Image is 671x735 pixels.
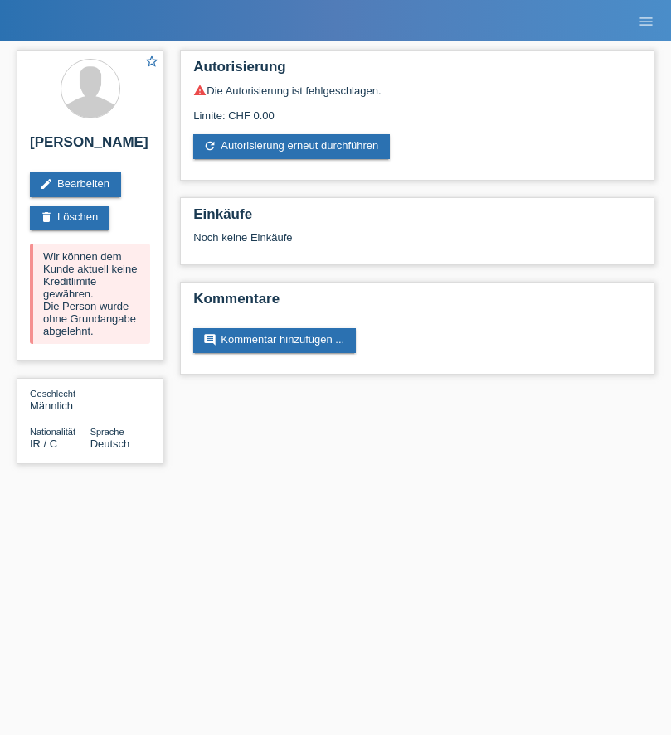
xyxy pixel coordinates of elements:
[30,206,109,230] a: deleteLöschen
[30,427,75,437] span: Nationalität
[30,438,57,450] span: Iran / C / 26.02.1980
[193,206,641,231] h2: Einkäufe
[630,16,663,26] a: menu
[40,177,53,191] i: edit
[30,172,121,197] a: editBearbeiten
[193,59,641,84] h2: Autorisierung
[40,210,53,224] i: delete
[90,438,130,450] span: Deutsch
[30,387,90,412] div: Männlich
[90,427,124,437] span: Sprache
[193,328,356,353] a: commentKommentar hinzufügen ...
[203,333,216,346] i: comment
[30,244,150,344] div: Wir können dem Kunde aktuell keine Kreditlimite gewähren. Die Person wurde ohne Grundangabe abgel...
[193,231,641,256] div: Noch keine Einkäufe
[193,84,207,97] i: warning
[144,54,159,71] a: star_border
[193,134,390,159] a: refreshAutorisierung erneut durchführen
[203,139,216,152] i: refresh
[638,13,654,30] i: menu
[30,389,75,399] span: Geschlecht
[30,134,150,159] h2: [PERSON_NAME]
[144,54,159,69] i: star_border
[193,84,641,97] div: Die Autorisierung ist fehlgeschlagen.
[193,97,641,122] div: Limite: CHF 0.00
[193,291,641,316] h2: Kommentare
